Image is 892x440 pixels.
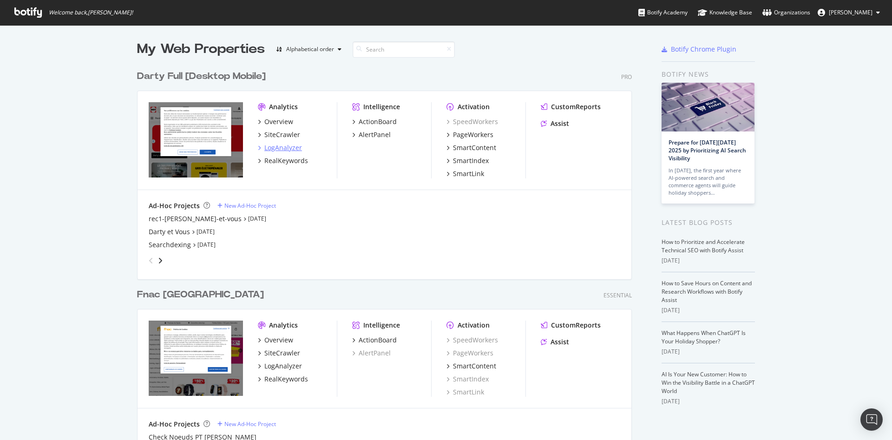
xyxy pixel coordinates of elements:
[264,335,293,345] div: Overview
[352,130,391,139] a: AlertPanel
[551,102,601,112] div: CustomReports
[541,337,569,347] a: Assist
[662,238,745,254] a: How to Prioritize and Accelerate Technical SEO with Botify Assist
[137,70,269,83] a: Darty Full [Desktop Mobile]
[137,70,266,83] div: Darty Full [Desktop Mobile]
[551,119,569,128] div: Assist
[446,117,498,126] a: SpeedWorkers
[551,321,601,330] div: CustomReports
[286,46,334,52] div: Alphabetical order
[258,117,293,126] a: Overview
[662,83,754,131] img: Prepare for Black Friday 2025 by Prioritizing AI Search Visibility
[458,102,490,112] div: Activation
[149,227,190,236] a: Darty et Vous
[49,55,72,61] div: Domaine
[541,321,601,330] a: CustomReports
[662,348,755,356] div: [DATE]
[453,130,493,139] div: PageWorkers
[446,374,489,384] a: SmartIndex
[551,337,569,347] div: Assist
[264,117,293,126] div: Overview
[662,306,755,315] div: [DATE]
[621,73,632,81] div: Pro
[258,361,302,371] a: LogAnalyzer
[217,420,276,428] a: New Ad-Hoc Project
[453,143,496,152] div: SmartContent
[258,374,308,384] a: RealKeywords
[671,45,736,54] div: Botify Chrome Plugin
[24,24,105,32] div: Domaine: [DOMAIN_NAME]
[197,228,215,236] a: [DATE]
[149,321,243,396] img: www.fnac.pt
[15,15,22,22] img: logo_orange.svg
[446,348,493,358] a: PageWorkers
[446,361,496,371] a: SmartContent
[363,321,400,330] div: Intelligence
[810,5,887,20] button: [PERSON_NAME]
[446,335,498,345] a: SpeedWorkers
[352,335,397,345] a: ActionBoard
[264,143,302,152] div: LogAnalyzer
[149,201,200,210] div: Ad-Hoc Projects
[669,167,748,197] div: In [DATE], the first year where AI-powered search and commerce agents will guide holiday shoppers…
[541,119,569,128] a: Assist
[149,420,200,429] div: Ad-Hoc Projects
[352,348,391,358] a: AlertPanel
[149,240,191,250] a: Searchdexing
[669,138,746,162] a: Prepare for [DATE][DATE] 2025 by Prioritizing AI Search Visibility
[264,156,308,165] div: RealKeywords
[269,321,298,330] div: Analytics
[269,102,298,112] div: Analytics
[359,335,397,345] div: ActionBoard
[39,54,46,61] img: tab_domain_overview_orange.svg
[149,214,242,223] a: rec1-[PERSON_NAME]-et-vous
[446,143,496,152] a: SmartContent
[137,288,264,302] div: Fnac [GEOGRAPHIC_DATA]
[224,202,276,210] div: New Ad-Hoc Project
[662,279,752,304] a: How to Save Hours on Content and Research Workflows with Botify Assist
[458,321,490,330] div: Activation
[258,335,293,345] a: Overview
[662,256,755,265] div: [DATE]
[446,169,484,178] a: SmartLink
[603,291,632,299] div: Essential
[137,40,265,59] div: My Web Properties
[662,370,755,395] a: AI Is Your New Customer: How to Win the Visibility Battle in a ChatGPT World
[149,102,243,177] img: www.darty.com/
[258,348,300,358] a: SiteCrawler
[264,374,308,384] div: RealKeywords
[145,253,157,268] div: angle-left
[117,55,140,61] div: Mots-clés
[662,397,755,406] div: [DATE]
[264,348,300,358] div: SiteCrawler
[698,8,752,17] div: Knowledge Base
[446,156,489,165] a: SmartIndex
[453,169,484,178] div: SmartLink
[248,215,266,223] a: [DATE]
[662,217,755,228] div: Latest Blog Posts
[359,117,397,126] div: ActionBoard
[49,9,133,16] span: Welcome back, [PERSON_NAME] !
[363,102,400,112] div: Intelligence
[272,42,345,57] button: Alphabetical order
[453,361,496,371] div: SmartContent
[359,130,391,139] div: AlertPanel
[264,361,302,371] div: LogAnalyzer
[258,143,302,152] a: LogAnalyzer
[446,387,484,397] a: SmartLink
[197,241,216,249] a: [DATE]
[157,256,164,265] div: angle-right
[446,130,493,139] a: PageWorkers
[638,8,688,17] div: Botify Academy
[662,69,755,79] div: Botify news
[662,45,736,54] a: Botify Chrome Plugin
